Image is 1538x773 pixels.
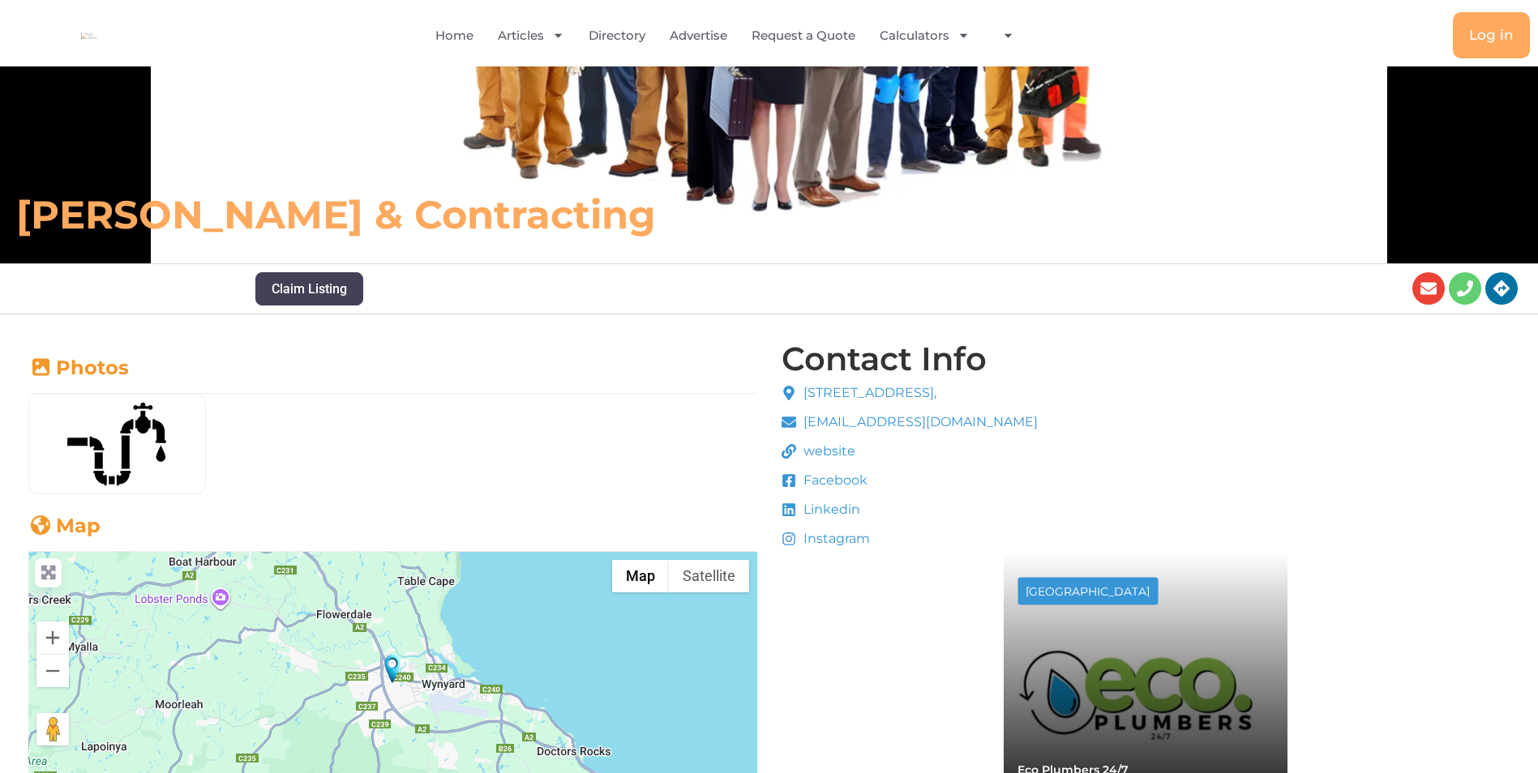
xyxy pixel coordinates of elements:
[880,17,970,54] a: Calculators
[29,395,205,493] img: plumbing-pipe-svgrepo-com
[612,560,669,592] button: Show street map
[36,655,69,687] button: Zoom out
[28,514,101,537] a: Map
[36,713,69,745] button: Drag Pegman onto the map to open Street View
[28,356,129,379] a: Photos
[799,383,936,403] span: [STREET_ADDRESS],
[435,17,473,54] a: Home
[1453,12,1530,58] a: Log in
[255,272,363,305] button: Claim Listing
[669,560,749,592] button: Show satellite imagery
[498,17,564,54] a: Articles
[799,412,1038,432] span: [EMAIL_ADDRESS][DOMAIN_NAME]
[1469,28,1514,42] span: Log in
[799,529,870,549] span: Instagram
[799,442,855,461] span: website
[799,500,860,519] span: Linkedin
[36,621,69,654] button: Zoom in
[589,17,645,54] a: Directory
[16,190,1069,239] h6: [PERSON_NAME] & Contracting
[752,17,855,54] a: Request a Quote
[782,412,1039,432] a: [EMAIL_ADDRESS][DOMAIN_NAME]
[312,17,1149,54] nav: Menu
[670,17,727,54] a: Advertise
[1026,585,1150,596] div: [GEOGRAPHIC_DATA]
[384,655,401,683] div: Stephen Keene Plumbing & Contracting
[782,343,987,375] h4: Contact Info
[799,471,868,490] span: Facebook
